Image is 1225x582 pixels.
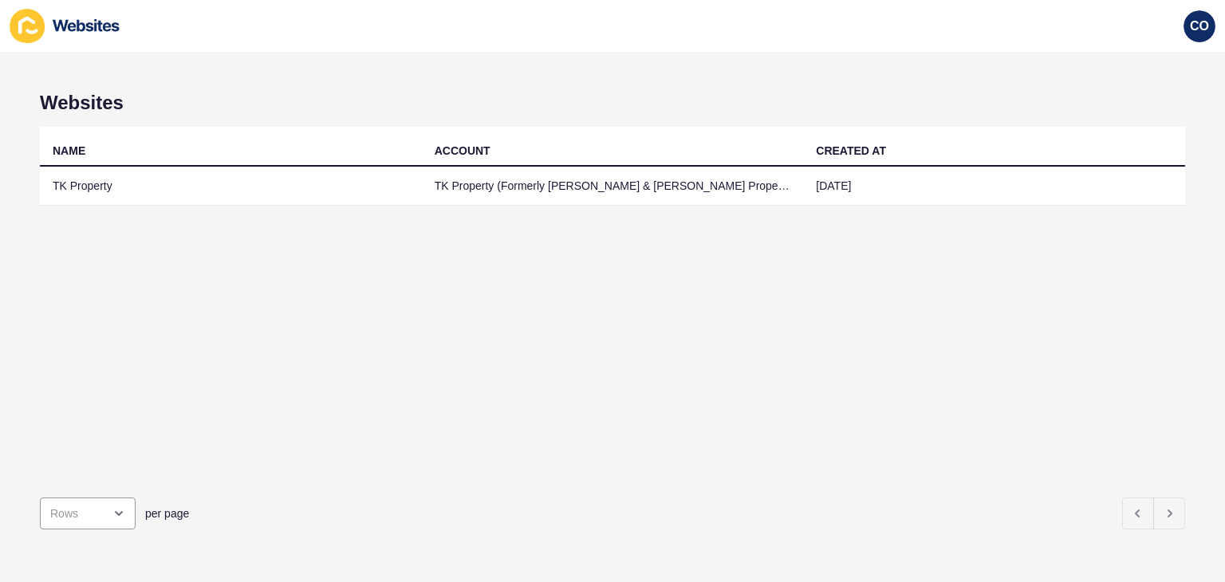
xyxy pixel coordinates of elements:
div: NAME [53,143,85,159]
span: CO [1190,18,1209,34]
span: per page [145,505,189,521]
div: ACCOUNT [435,143,490,159]
h1: Websites [40,92,1185,114]
td: TK Property [40,167,422,206]
td: [DATE] [803,167,1185,206]
td: TK Property (Formerly [PERSON_NAME] & [PERSON_NAME] Property Specialists) [422,167,804,206]
div: CREATED AT [816,143,886,159]
div: open menu [40,497,136,529]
